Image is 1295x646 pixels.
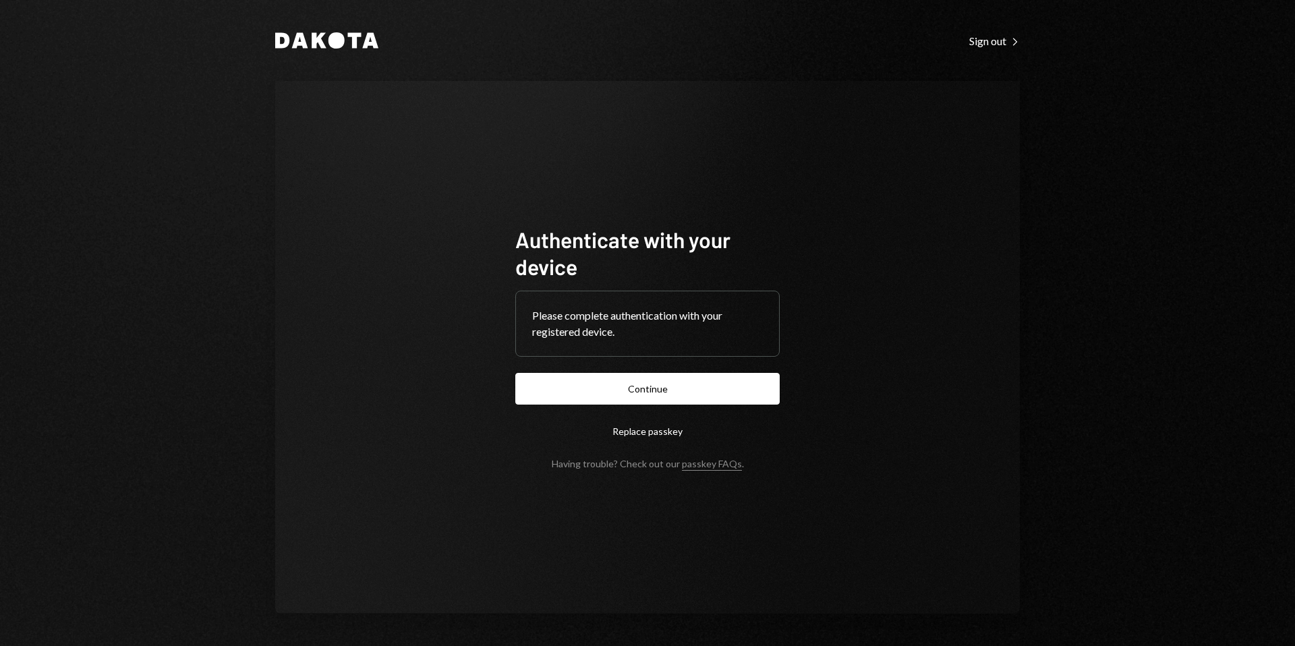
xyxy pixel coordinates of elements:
[969,33,1020,48] a: Sign out
[682,458,742,471] a: passkey FAQs
[552,458,744,469] div: Having trouble? Check out our .
[969,34,1020,48] div: Sign out
[532,307,763,340] div: Please complete authentication with your registered device.
[515,373,780,405] button: Continue
[515,226,780,280] h1: Authenticate with your device
[515,415,780,447] button: Replace passkey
